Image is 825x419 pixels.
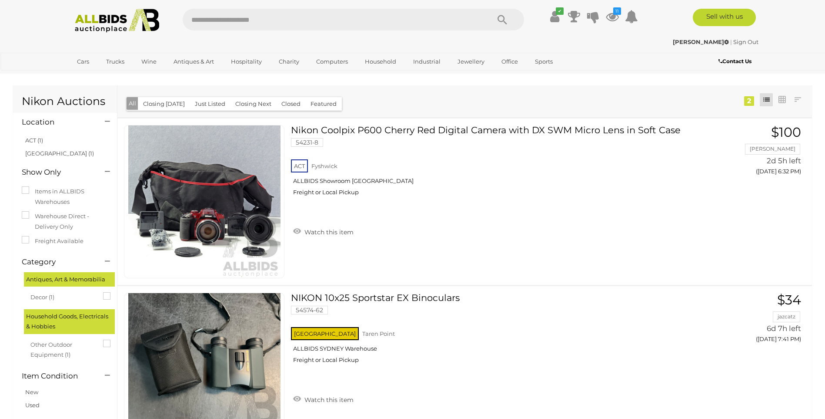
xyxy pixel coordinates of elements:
a: Watch this item [291,225,356,238]
div: 2 [744,96,754,106]
span: $34 [777,292,801,308]
a: ACT (1) [25,137,43,144]
a: 11 [606,9,619,24]
a: Jewellery [452,54,490,69]
button: Closing [DATE] [138,97,190,111]
button: All [127,97,138,110]
a: Trucks [100,54,130,69]
h4: Item Condition [22,372,92,380]
a: Sports [529,54,558,69]
span: Watch this item [302,228,354,236]
a: [GEOGRAPHIC_DATA] (1) [25,150,94,157]
a: New [25,389,38,395]
button: Just Listed [190,97,230,111]
label: Items in ALLBIDS Warehouses [22,186,108,207]
h1: Nikon Auctions [22,95,108,108]
a: NIKON 10x25 Sportstar EX Binoculars 54574-62 [GEOGRAPHIC_DATA] Taren Point ALLBIDS SYDNEY Warehou... [297,293,690,370]
img: Allbids.com.au [70,9,164,33]
button: Featured [305,97,342,111]
a: Computers [311,54,354,69]
a: ✔ [548,9,561,24]
a: $34 jazcatz 6d 7h left ([DATE] 7:41 PM) [703,293,803,347]
a: [GEOGRAPHIC_DATA] [71,69,144,83]
a: Hospitality [225,54,267,69]
a: Sell with us [693,9,756,26]
img: 54231-8a.JPG [128,125,281,278]
i: 11 [613,7,621,15]
span: $100 [771,124,801,140]
span: Watch this item [302,396,354,404]
div: Antiques, Art & Memorabilia [24,272,115,287]
strong: [PERSON_NAME] [673,38,729,45]
a: Household [359,54,402,69]
a: Nikon Coolpix P600 Cherry Red Digital Camera with DX SWM Micro Lens in Soft Case 54231-8 ACT Fysh... [297,125,690,203]
span: | [730,38,732,45]
a: Charity [273,54,305,69]
a: Contact Us [718,57,754,66]
a: Antiques & Art [168,54,220,69]
a: Cars [71,54,95,69]
a: Watch this item [291,392,356,405]
a: $100 [PERSON_NAME] 2d 5h left ([DATE] 6:32 PM) [703,125,803,179]
a: [PERSON_NAME] [673,38,730,45]
label: Freight Available [22,236,84,246]
i: ✔ [556,7,564,15]
a: Wine [136,54,162,69]
h4: Location [22,118,92,126]
span: Decor (1) [30,290,96,302]
a: Used [25,402,40,409]
b: Contact Us [718,58,752,64]
button: Closed [276,97,306,111]
a: Sign Out [733,38,758,45]
h4: Category [22,258,92,266]
button: Closing Next [230,97,277,111]
a: Industrial [407,54,446,69]
h4: Show Only [22,168,92,176]
a: Office [496,54,524,69]
label: Warehouse Direct - Delivery Only [22,211,108,232]
button: Search [481,9,524,30]
span: Other Outdoor Equipment (1) [30,338,96,360]
div: Household Goods, Electricals & Hobbies [24,309,115,334]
